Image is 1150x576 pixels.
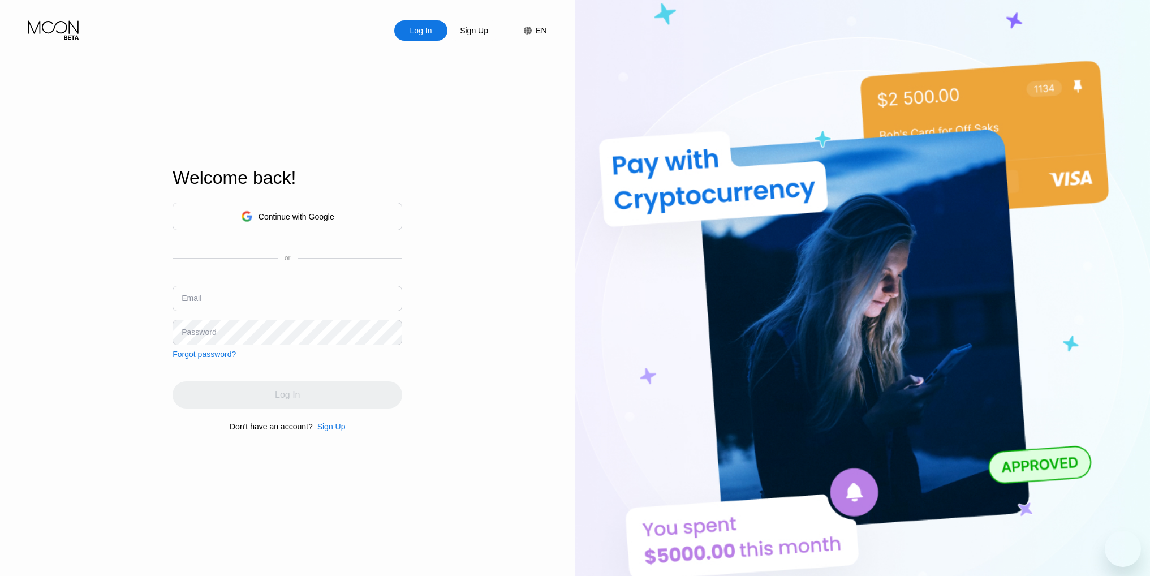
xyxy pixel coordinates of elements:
div: Sign Up [459,25,489,36]
div: Forgot password? [173,350,236,359]
div: Continue with Google [259,212,334,221]
div: EN [512,20,546,41]
div: Sign Up [313,422,346,431]
div: Welcome back! [173,167,402,188]
div: Log In [409,25,433,36]
div: Log In [394,20,447,41]
div: EN [536,26,546,35]
div: Email [182,294,201,303]
div: Sign Up [317,422,346,431]
iframe: Nút để khởi chạy cửa sổ nhắn tin [1105,531,1141,567]
div: Password [182,328,216,337]
div: Continue with Google [173,203,402,230]
div: or [285,254,291,262]
div: Don't have an account? [230,422,313,431]
div: Sign Up [447,20,501,41]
